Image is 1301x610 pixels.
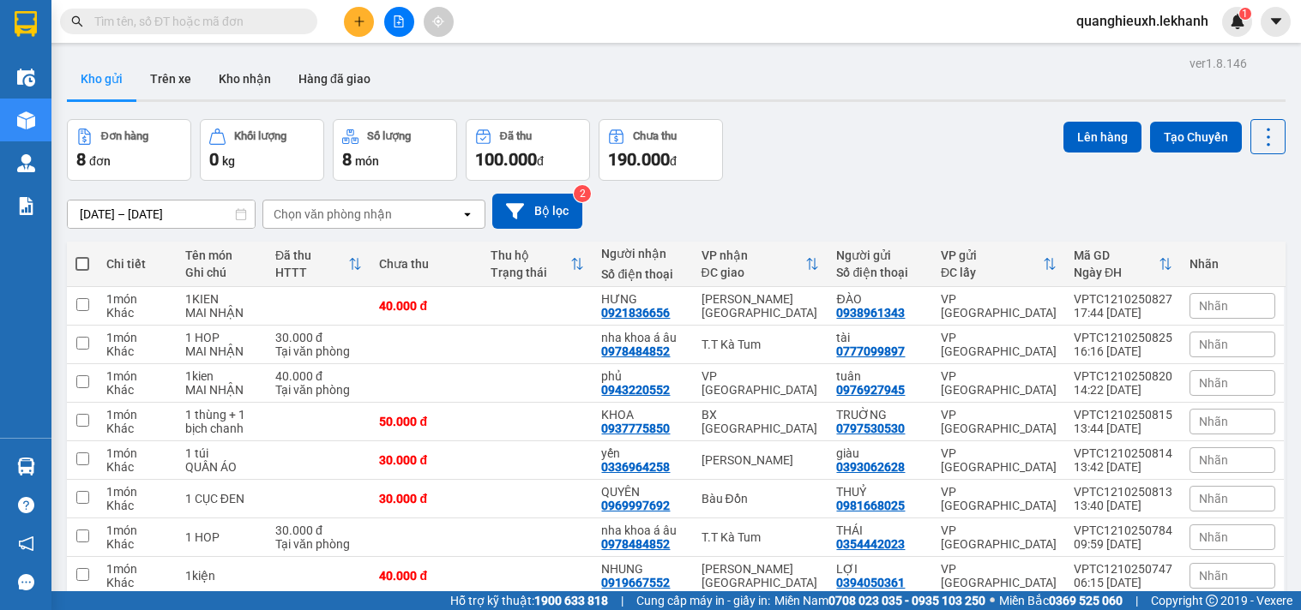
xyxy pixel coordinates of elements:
div: VP gửi [941,248,1043,262]
button: Hàng đã giao [285,58,384,99]
strong: 1900 633 818 [534,594,608,607]
div: VP [GEOGRAPHIC_DATA] [941,331,1057,358]
div: VPTC1210250815 [1074,408,1172,422]
img: logo-vxr [15,11,37,37]
div: Bàu Đồn [702,492,820,505]
div: BX [GEOGRAPHIC_DATA] [702,408,820,435]
div: QUYÊN [601,485,684,499]
div: 30.000 đ [379,492,473,505]
span: Nhãn [1199,492,1228,505]
div: VPTC1210250813 [1074,485,1172,499]
button: Kho gửi [67,58,136,99]
div: Chi tiết [106,257,168,271]
div: Mã GD [1074,248,1159,262]
div: Đã thu [500,130,532,142]
div: 0969997692 [601,499,670,512]
input: Tìm tên, số ĐT hoặc mã đơn [94,12,297,31]
th: Toggle SortBy [932,242,1065,287]
button: Trên xe [136,58,205,99]
span: Nhãn [1199,569,1228,583]
div: Người gửi [836,248,923,262]
div: 1kiện [185,569,258,583]
span: aim [432,15,444,27]
div: 40.000 đ [275,369,362,383]
button: file-add [384,7,414,37]
div: Khác [106,344,168,358]
button: Số lượng8món [333,119,457,181]
div: Ngày ĐH [1074,266,1159,279]
div: VP [GEOGRAPHIC_DATA] [941,369,1057,397]
div: 40.000 đ [379,569,473,583]
div: nha khoa á âu [601,523,684,537]
th: Toggle SortBy [693,242,828,287]
span: Miền Nam [774,591,985,610]
div: Số điện thoại [601,267,684,281]
div: VPTC1210250747 [1074,562,1172,576]
div: nha khoa á âu [601,331,684,344]
div: Đơn hàng [101,130,148,142]
div: tuân [836,369,923,383]
button: Lên hàng [1063,122,1141,152]
svg: open [461,207,474,221]
div: THUỶ [836,485,923,499]
span: đ [670,154,677,168]
div: 0394050361 [836,576,905,589]
button: Chưa thu190.000đ [599,119,723,181]
div: 1 thùng + 1 bịch chanh [185,408,258,435]
img: warehouse-icon [17,111,35,129]
div: Đã thu [275,248,348,262]
div: Ghi chú [185,266,258,279]
div: 0919667552 [601,576,670,589]
span: | [1135,591,1138,610]
div: Tại văn phòng [275,383,362,397]
div: tài [836,331,923,344]
th: Toggle SortBy [1065,242,1181,287]
div: 1 món [106,369,168,383]
span: 1 [1242,8,1248,20]
div: Thu hộ [491,248,571,262]
div: 1kien [185,369,258,383]
img: solution-icon [17,197,35,215]
span: question-circle [18,497,34,513]
th: Toggle SortBy [482,242,593,287]
div: 1 món [106,408,168,422]
sup: 1 [1239,8,1251,20]
div: ĐÀO [836,292,923,306]
span: plus [353,15,365,27]
div: T.T Kà Tum [702,530,820,544]
span: 190.000 [608,149,670,170]
div: VP [GEOGRAPHIC_DATA] [941,446,1057,474]
span: 8 [342,149,352,170]
span: Nhãn [1199,530,1228,544]
div: 0981668025 [836,499,905,512]
sup: 2 [574,185,591,202]
div: VP [GEOGRAPHIC_DATA] [702,369,820,397]
th: Toggle SortBy [267,242,370,287]
div: 0797530530 [836,422,905,435]
div: 17:44 [DATE] [1074,306,1172,320]
div: 16:16 [DATE] [1074,344,1172,358]
img: warehouse-icon [17,69,35,87]
div: TRUỜNG [836,408,923,422]
div: MAI NHẬN [185,306,258,320]
div: 1 món [106,331,168,344]
div: 1 HOP [185,530,258,544]
div: 1 túi [185,446,258,460]
div: [PERSON_NAME][GEOGRAPHIC_DATA] [702,562,820,589]
div: giàu [836,446,923,460]
div: 1 món [106,292,168,306]
div: Tại văn phòng [275,344,362,358]
span: | [621,591,623,610]
div: Tại văn phòng [275,537,362,551]
div: Người nhận [601,247,684,260]
div: 50.000 đ [379,415,473,428]
img: icon-new-feature [1230,14,1245,29]
span: Nhãn [1199,338,1228,351]
div: MAI NHẬN [185,344,258,358]
div: Khác [106,383,168,397]
span: search [71,15,83,27]
div: 09:59 [DATE] [1074,537,1172,551]
span: Hỗ trợ kỹ thuật: [450,591,608,610]
button: Bộ lọc [492,194,582,229]
div: LỢI [836,562,923,576]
